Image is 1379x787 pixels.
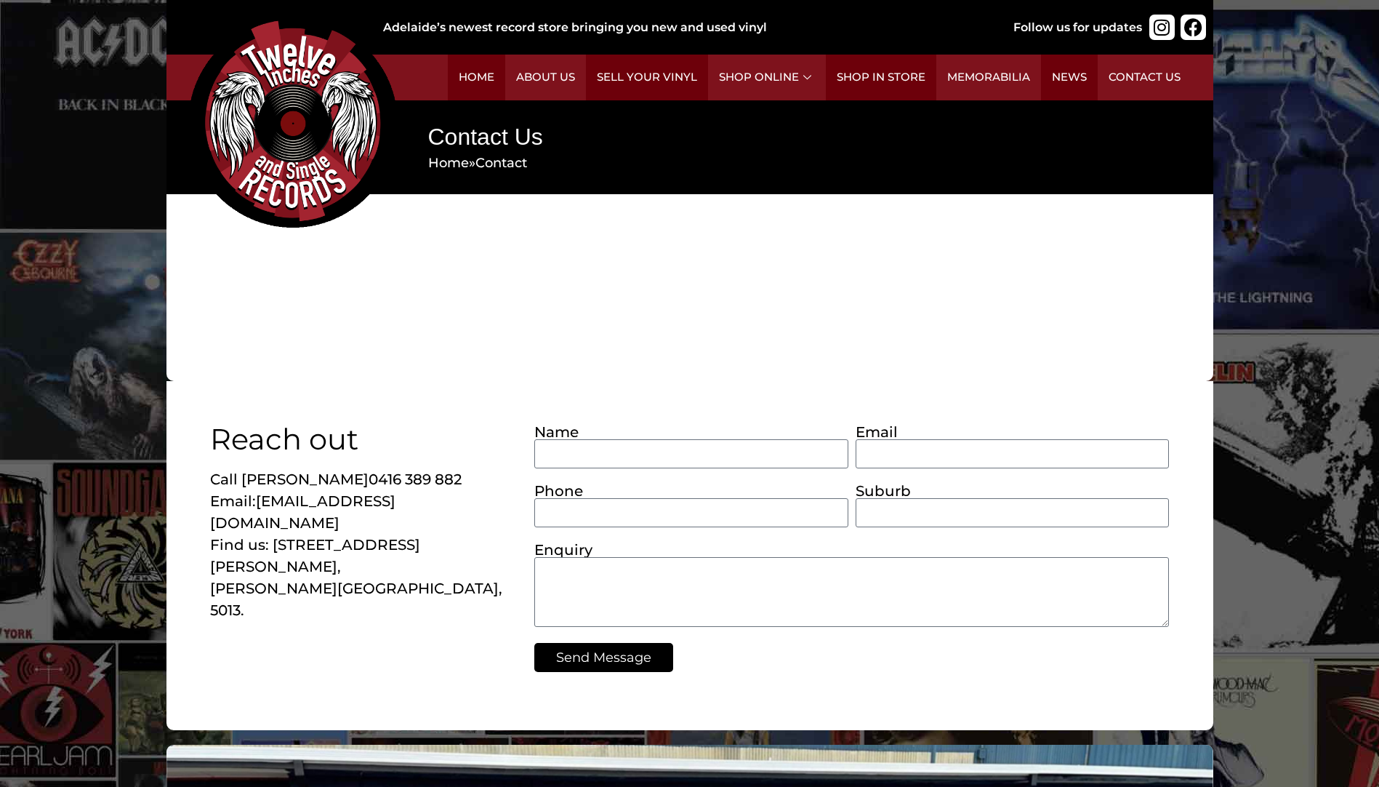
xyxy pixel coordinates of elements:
span: » [428,155,527,171]
iframe: 32 Wingfield Rd, Wingfield SA 5013 [166,194,1213,381]
button: Send Message [534,643,673,672]
a: Memorabilia [936,55,1041,100]
label: Enquiry [534,543,592,557]
span: Contact [475,155,527,171]
div: Adelaide’s newest record store bringing you new and used vinyl [383,19,966,36]
a: Shop in Store [826,55,936,100]
div: Follow us for updates [1013,19,1142,36]
h1: Contact Us [428,121,1161,153]
a: Home [448,55,505,100]
a: Sell Your Vinyl [586,55,708,100]
a: Home [428,155,469,171]
p: Call [PERSON_NAME] Email: Find us: [STREET_ADDRESS][PERSON_NAME], [PERSON_NAME][GEOGRAPHIC_DATA],... [210,468,520,621]
input: Only numbers and phone characters (#, -, *, etc) are accepted. [534,498,848,527]
a: News [1041,55,1098,100]
label: Name [534,425,579,439]
a: [EMAIL_ADDRESS][DOMAIN_NAME] [210,492,395,532]
label: Suburb [856,484,911,498]
span: Send Message [556,651,651,664]
label: Email [856,425,898,439]
h2: Reach out [210,425,520,454]
a: Contact Us [1098,55,1191,100]
a: 0416 389 882 [369,471,462,488]
a: About Us [505,55,586,100]
label: Phone [534,484,583,498]
a: Shop Online [708,55,826,100]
